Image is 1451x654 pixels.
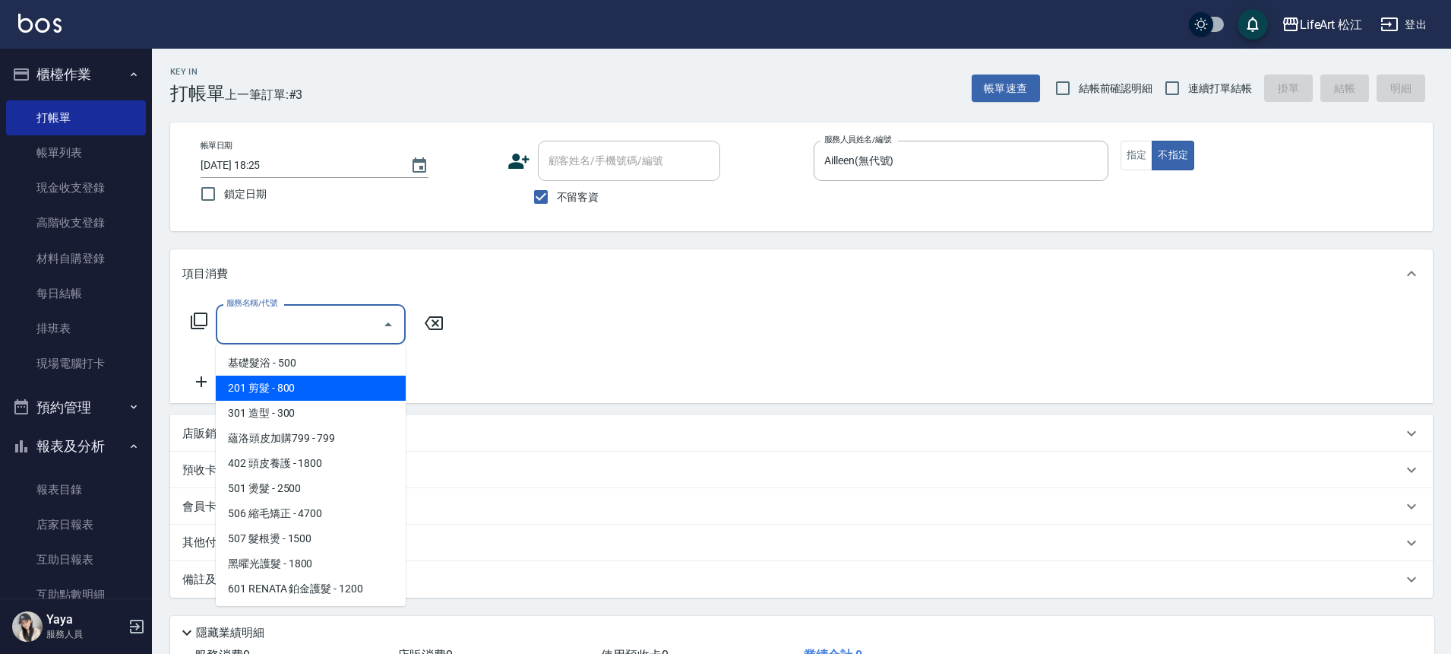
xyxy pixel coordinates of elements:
a: 店家日報表 [6,507,146,542]
button: save [1238,9,1268,40]
h3: 打帳單 [170,83,225,104]
div: 預收卡販賣 [170,452,1433,488]
span: 黑曜光護髮 - 1800 [216,551,406,576]
div: 其他付款方式 [170,525,1433,561]
span: 501 燙髮 - 2500 [216,476,406,501]
div: 項目消費 [170,249,1433,298]
button: 櫃檯作業 [6,55,146,94]
label: 服務人員姓名/編號 [824,134,891,145]
button: Close [376,313,400,337]
a: 現場電腦打卡 [6,346,146,381]
a: 報表目錄 [6,472,146,507]
a: 打帳單 [6,100,146,135]
img: Logo [18,14,62,33]
div: 備註及來源 [170,561,1433,598]
p: 店販銷售 [182,426,228,442]
h5: Yaya [46,612,124,627]
button: 帳單速查 [972,75,1040,103]
span: 結帳前確認明細 [1079,81,1153,97]
button: 登出 [1374,11,1433,39]
span: 601 RENATA 鉑金護髮 - 1200 [216,576,406,602]
p: 其他付款方式 [182,535,258,551]
span: 基礎髮浴 - 500 [216,351,406,376]
span: 201 剪髮 - 800 [216,376,406,401]
button: LifeArt 松江 [1276,9,1369,40]
p: 服務人員 [46,627,124,641]
span: 不留客資 [557,189,599,205]
span: 蘊洛頭皮加購799 - 799 [216,426,406,451]
span: 鎖定日期 [224,186,267,202]
div: LifeArt 松江 [1300,15,1363,34]
a: 高階收支登錄 [6,205,146,240]
input: YYYY/MM/DD hh:mm [201,153,395,178]
div: 店販銷售 [170,415,1433,452]
span: 402 頭皮養護 - 1800 [216,451,406,476]
a: 排班表 [6,311,146,346]
label: 帳單日期 [201,140,232,151]
span: 連續打單結帳 [1188,81,1252,97]
span: 603 京喚羽系統修護(短) - 3000 [216,602,406,627]
a: 材料自購登錄 [6,241,146,276]
a: 每日結帳 [6,276,146,311]
p: 預收卡販賣 [182,462,239,478]
span: 506 縮毛矯正 - 4700 [216,501,406,526]
button: 預約管理 [6,388,146,427]
button: 不指定 [1152,141,1194,170]
span: 507 髮根燙 - 1500 [216,526,406,551]
a: 互助日報表 [6,542,146,577]
h2: Key In [170,67,225,77]
p: 項目消費 [182,266,228,282]
button: 指定 [1121,141,1153,170]
button: Choose date, selected date is 2025-08-19 [401,148,438,184]
span: 301 造型 - 300 [216,401,406,426]
p: 會員卡銷售 [182,499,239,515]
a: 現金收支登錄 [6,170,146,205]
label: 服務名稱/代號 [226,297,277,309]
a: 帳單列表 [6,135,146,170]
img: Person [12,611,43,642]
p: 隱藏業績明細 [196,625,264,641]
span: 上一筆訂單:#3 [225,85,303,104]
button: 報表及分析 [6,427,146,466]
p: 備註及來源 [182,572,239,588]
div: 會員卡銷售 [170,488,1433,525]
a: 互助點數明細 [6,577,146,612]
